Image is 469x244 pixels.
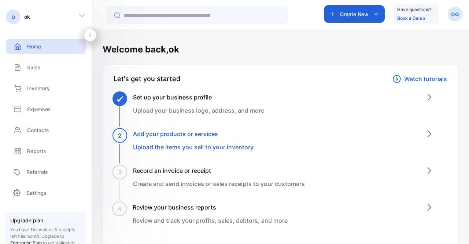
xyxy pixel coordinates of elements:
h1: Welcome back, ok [103,43,179,56]
a: Watch tutorials [392,74,447,84]
p: Review and track your profits, sales, debtors, and more [133,216,288,225]
span: 4 [118,204,122,213]
p: Create and send invoices or sales receipts to your customers [133,179,305,188]
div: Let's get you started [114,74,180,84]
h3: Record an invoice or receipt [133,166,305,175]
span: 2 [118,131,122,140]
p: Upload the items you sell to your inventory [133,143,254,152]
p: Settings [26,189,47,197]
p: Reports [27,147,46,155]
h3: Set up your business profile [133,93,264,102]
p: Expenses [27,105,51,113]
p: ok [24,13,30,21]
p: oo [451,9,459,19]
p: Upgrade plan [10,216,80,224]
p: Inventory [27,84,50,92]
span: 3 [118,168,122,176]
button: oo [448,5,462,23]
p: Contacts [27,126,49,134]
h3: Add your products or services [133,130,254,138]
p: Watch tutorials [404,74,447,83]
p: Upload your business logo, address, and more [133,106,264,115]
p: Have questions? [397,6,431,13]
a: Book a Demo [397,15,425,21]
button: Create New [324,5,385,23]
p: Referrals [26,168,48,176]
p: Create New [340,10,369,18]
p: Home [27,43,41,50]
p: Sales [27,63,40,71]
h3: Review your business reports [133,203,288,212]
p: o [11,12,15,22]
